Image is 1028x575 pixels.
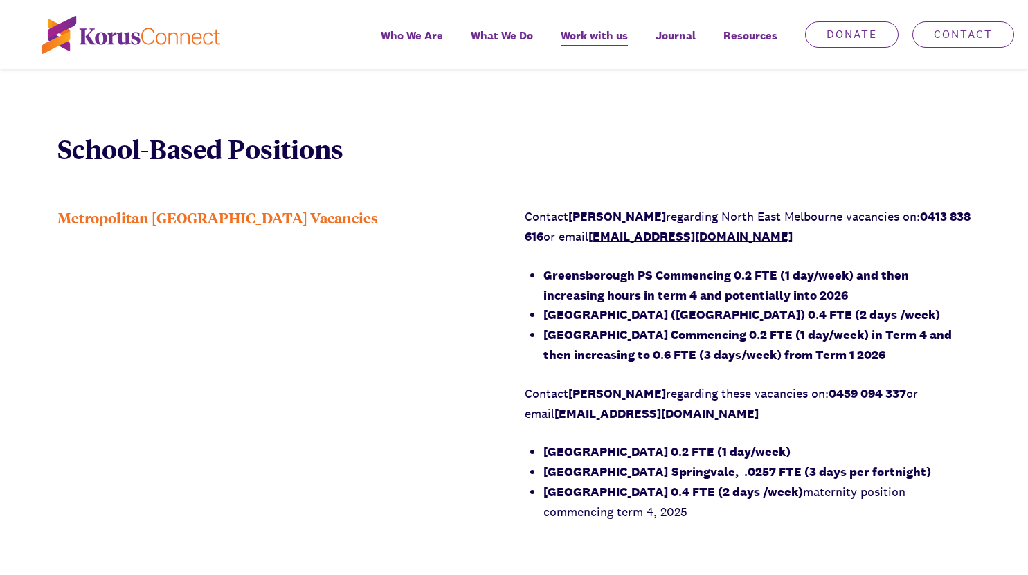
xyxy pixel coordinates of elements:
[543,482,971,522] li: maternity position commencing term 4, 2025
[367,19,457,69] a: Who We Are
[710,19,791,69] div: Resources
[381,26,443,46] span: Who We Are
[671,464,931,480] strong: Springvale, .0257 FTE (3 days per fortnight)
[525,384,971,424] p: Contact regarding these vacancies on: or email
[543,464,668,480] strong: [GEOGRAPHIC_DATA]
[547,19,642,69] a: Work with us
[543,267,909,303] strong: Greensborough PS Commencing 0.2 FTE (1 day/week) and then increasing hours in term 4 and potentia...
[912,21,1014,48] a: Contact
[829,385,906,401] strong: 0459 094 337
[642,19,710,69] a: Journal
[525,208,971,244] strong: 0413 838 616
[57,207,504,540] div: Metropolitan [GEOGRAPHIC_DATA] Vacancies
[42,16,220,54] img: korus-connect%2Fc5177985-88d5-491d-9cd7-4a1febad1357_logo.svg
[457,19,547,69] a: What We Do
[554,405,759,421] a: [EMAIL_ADDRESS][DOMAIN_NAME]
[57,132,738,165] p: School-Based Positions
[471,26,533,46] span: What We Do
[543,444,791,459] strong: [GEOGRAPHIC_DATA] 0.2 FTE (1 day/week)
[588,228,793,244] a: [EMAIL_ADDRESS][DOMAIN_NAME]
[525,207,971,247] p: Contact regarding North East Melbourne vacancies on: or email
[543,327,952,363] strong: [GEOGRAPHIC_DATA] Commencing 0.2 FTE (1 day/week) in Term 4 and then increasing to 0.6 FTE (3 day...
[568,208,666,224] strong: [PERSON_NAME]
[568,385,666,401] strong: [PERSON_NAME]
[656,26,696,46] span: Journal
[543,307,940,322] strong: [GEOGRAPHIC_DATA] ([GEOGRAPHIC_DATA]) 0.4 FTE (2 days /week)
[805,21,899,48] a: Donate
[543,484,803,500] strong: [GEOGRAPHIC_DATA] 0.4 FTE (2 days /week)
[561,26,628,46] span: Work with us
